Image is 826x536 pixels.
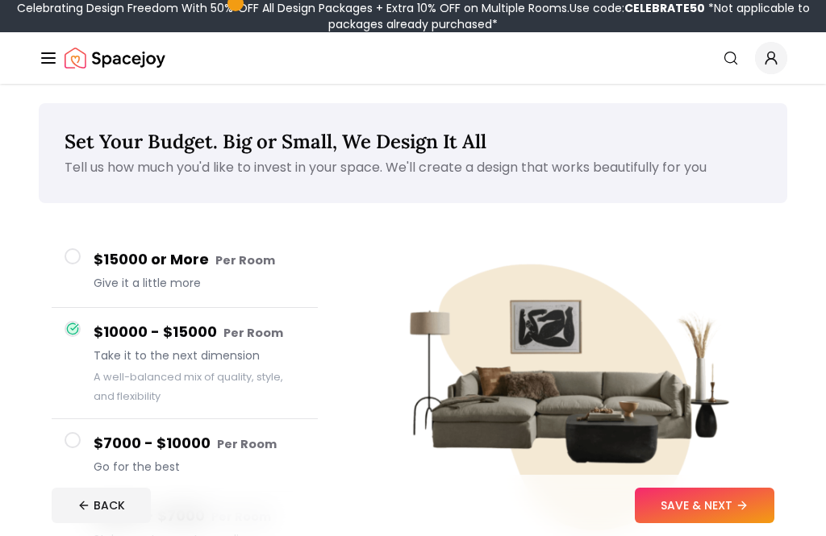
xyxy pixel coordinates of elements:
small: Per Room [223,325,283,341]
p: Tell us how much you'd like to invest in your space. We'll create a design that works beautifully... [65,158,761,177]
img: Spacejoy Logo [65,42,165,74]
nav: Global [39,32,787,84]
button: $7000 - $10000 Per RoomGo for the best [52,419,318,492]
small: Per Room [215,252,275,268]
span: Go for the best [94,459,305,475]
h4: $7000 - $10000 [94,432,305,455]
h4: $10000 - $15000 [94,321,305,344]
button: BACK [52,488,151,523]
small: A well-balanced mix of quality, style, and flexibility [94,370,283,403]
span: Take it to the next dimension [94,347,305,364]
h4: $15000 or More [94,248,305,272]
span: Set Your Budget. Big or Small, We Design It All [65,129,486,154]
button: SAVE & NEXT [635,488,774,523]
span: Give it a little more [94,275,305,291]
button: $10000 - $15000 Per RoomTake it to the next dimensionA well-balanced mix of quality, style, and f... [52,308,318,419]
a: Spacejoy [65,42,165,74]
small: Per Room [217,436,277,452]
button: $15000 or More Per RoomGive it a little more [52,235,318,308]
